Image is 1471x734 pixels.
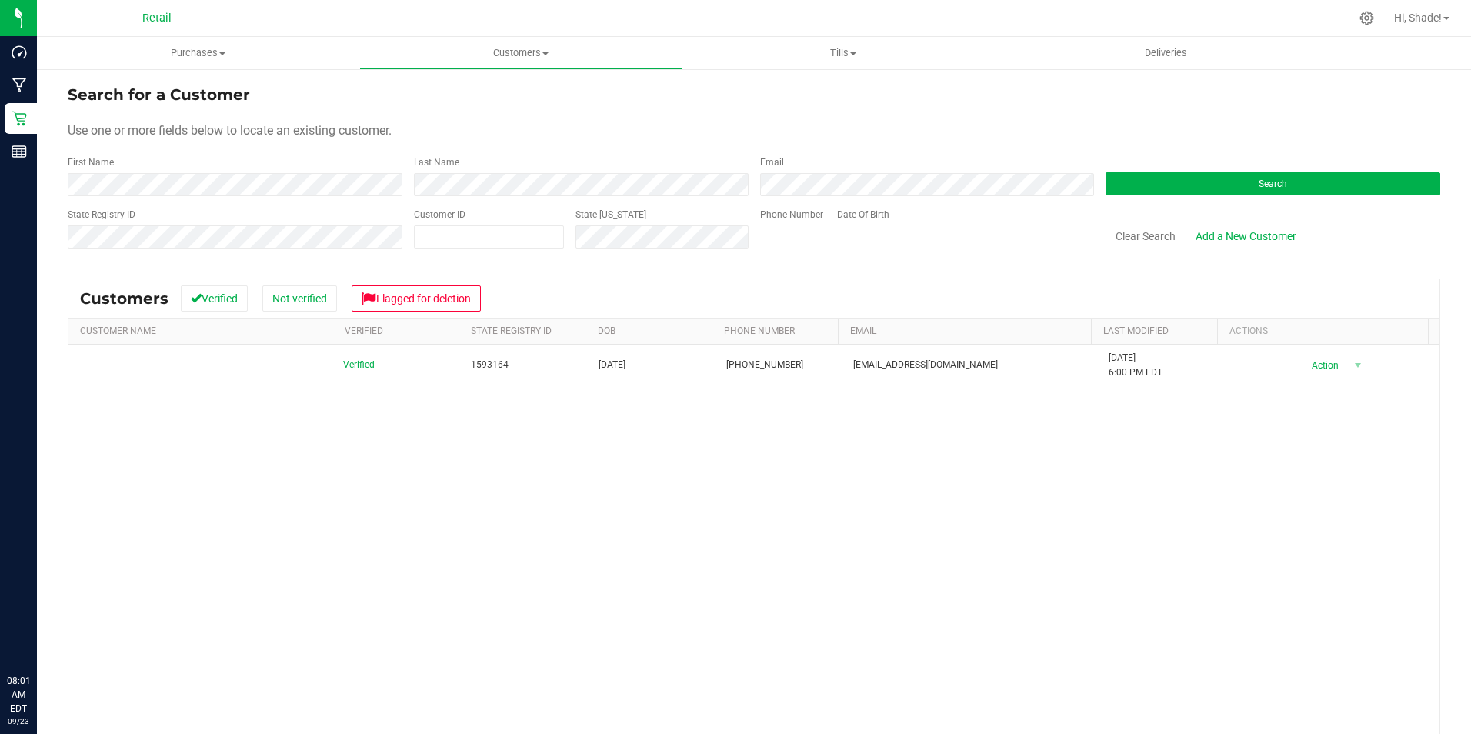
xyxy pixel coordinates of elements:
span: Action [1299,355,1349,376]
p: 09/23 [7,716,30,727]
span: Retail [142,12,172,25]
span: select [1349,355,1368,376]
span: [EMAIL_ADDRESS][DOMAIN_NAME] [853,358,998,372]
span: Search [1259,178,1287,189]
span: [PHONE_NUMBER] [726,358,803,372]
div: Actions [1229,325,1422,336]
a: DOB [598,325,615,336]
p: 08:01 AM EDT [7,674,30,716]
span: Purchases [37,46,359,60]
a: Tills [682,37,1005,69]
a: Verified [345,325,383,336]
label: Customer ID [414,208,465,222]
span: Search for a Customer [68,85,250,104]
a: Email [850,325,876,336]
inline-svg: Dashboard [12,45,27,60]
label: Email [760,155,784,169]
button: Not verified [262,285,337,312]
a: Last Modified [1103,325,1169,336]
button: Clear Search [1106,223,1186,249]
a: Deliveries [1005,37,1327,69]
iframe: Resource center [15,611,62,657]
label: Date Of Birth [837,208,889,222]
inline-svg: Manufacturing [12,78,27,93]
span: [DATE] 6:00 PM EDT [1109,351,1162,380]
button: Verified [181,285,248,312]
a: Customers [359,37,682,69]
span: Customers [360,46,681,60]
span: Deliveries [1124,46,1208,60]
button: Search [1106,172,1440,195]
inline-svg: Retail [12,111,27,126]
label: State Registry ID [68,208,135,222]
label: Phone Number [760,208,823,222]
span: [DATE] [599,358,625,372]
a: Customer Name [80,325,156,336]
a: Phone Number [724,325,795,336]
a: Purchases [37,37,359,69]
span: 1593164 [471,358,509,372]
div: Manage settings [1357,11,1376,25]
button: Flagged for deletion [352,285,481,312]
inline-svg: Reports [12,144,27,159]
span: Tills [683,46,1004,60]
span: Hi, Shade! [1394,12,1442,24]
span: Verified [343,358,375,372]
label: Last Name [414,155,459,169]
label: State [US_STATE] [575,208,646,222]
span: Customers [80,289,168,308]
a: Add a New Customer [1186,223,1306,249]
iframe: Resource center unread badge [45,609,64,627]
a: State Registry Id [471,325,552,336]
span: Use one or more fields below to locate an existing customer. [68,123,392,138]
label: First Name [68,155,114,169]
